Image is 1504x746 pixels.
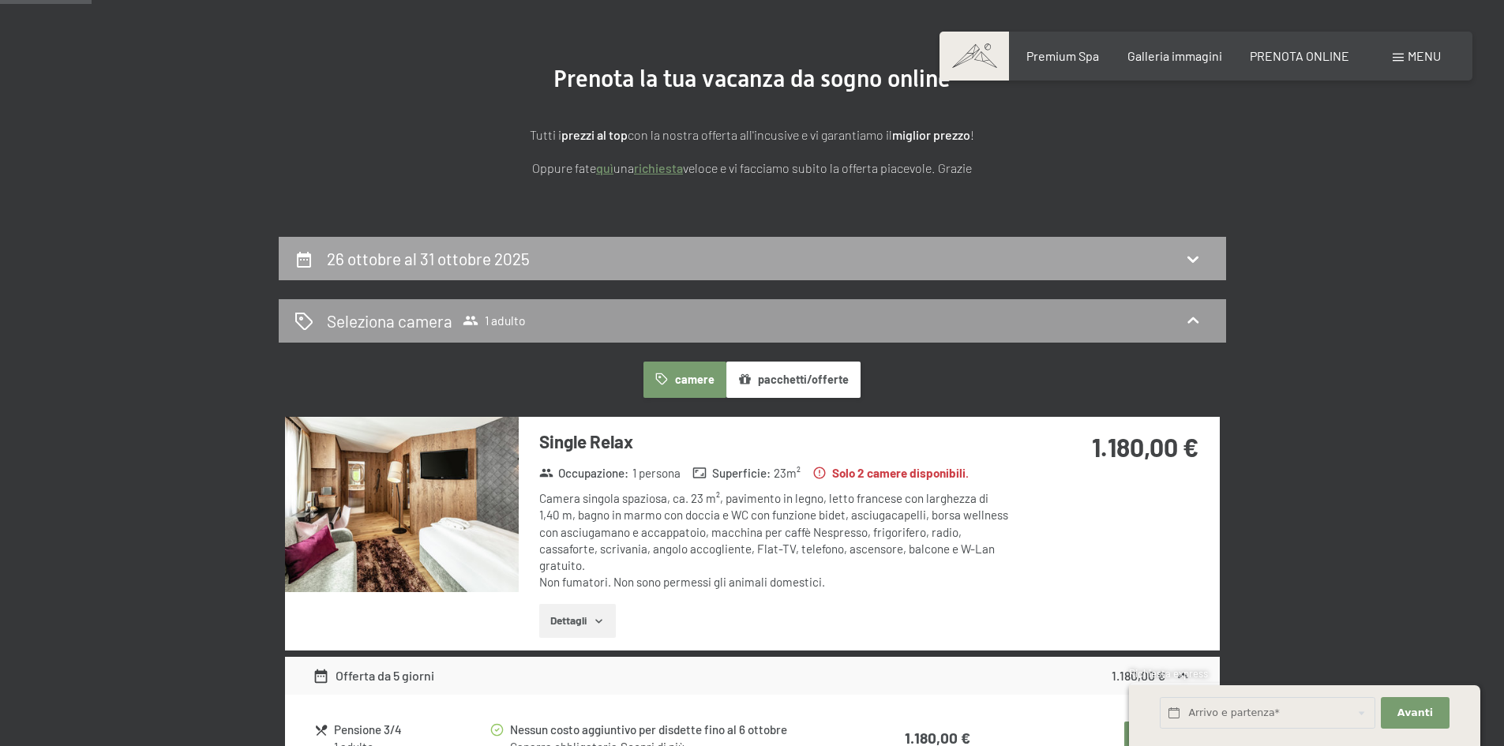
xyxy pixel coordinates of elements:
[539,465,629,482] strong: Occupazione :
[334,721,488,739] div: Pensione 3/4
[892,127,970,142] strong: miglior prezzo
[1112,668,1165,683] strong: 1.180,00 €
[285,657,1220,695] div: Offerta da 5 giorni1.180,00 €
[358,125,1147,145] p: Tutti i con la nostra offerta all'incusive e vi garantiamo il !
[1381,697,1449,729] button: Avanti
[285,417,519,592] img: mss_renderimg.php
[1397,706,1433,720] span: Avanti
[313,666,434,685] div: Offerta da 5 giorni
[553,65,951,92] span: Prenota la tua vacanza da sogno online
[726,362,861,398] button: pacchetti/offerte
[1250,48,1349,63] a: PRENOTA ONLINE
[1408,48,1441,63] span: Menu
[632,465,681,482] span: 1 persona
[539,490,1009,591] div: Camera singola spaziosa, ca. 23 m², pavimento in legno, letto francese con larghezza di 1,40 m, b...
[634,160,683,175] a: richiesta
[643,362,726,398] button: camere
[1026,48,1099,63] a: Premium Spa
[561,127,628,142] strong: prezzi al top
[774,465,801,482] span: 23 m²
[1129,667,1208,680] span: Richiesta express
[596,160,613,175] a: quì
[510,721,838,739] div: Nessun costo aggiuntivo per disdette fino al 6 ottobre
[692,465,771,482] strong: Superficie :
[1127,48,1222,63] a: Galleria immagini
[327,249,530,268] h2: 26 ottobre al 31 ottobre 2025
[327,309,452,332] h2: Seleziona camera
[1092,432,1198,462] strong: 1.180,00 €
[812,465,969,482] strong: Solo 2 camere disponibili.
[539,429,1009,454] h3: Single Relax
[358,158,1147,178] p: Oppure fate una veloce e vi facciamo subito la offerta piacevole. Grazie
[539,604,616,639] button: Dettagli
[463,313,526,328] span: 1 adulto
